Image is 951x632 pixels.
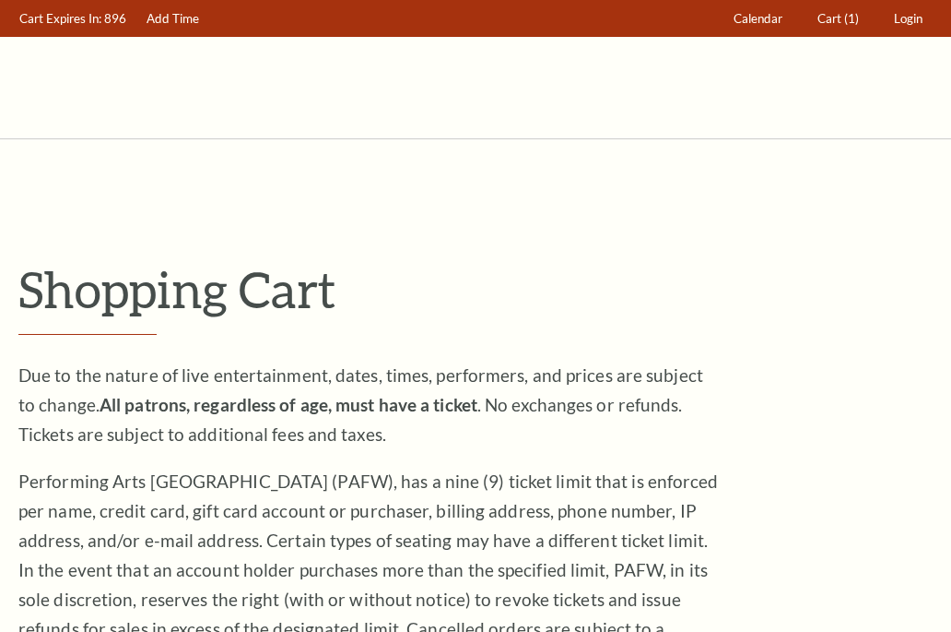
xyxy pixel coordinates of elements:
[734,11,782,26] span: Calendar
[809,1,868,37] a: Cart (1)
[138,1,208,37] a: Add Time
[104,11,126,26] span: 896
[844,11,859,26] span: (1)
[18,259,933,319] p: Shopping Cart
[100,394,477,415] strong: All patrons, regardless of age, must have a ticket
[886,1,932,37] a: Login
[894,11,922,26] span: Login
[19,11,101,26] span: Cart Expires In:
[817,11,841,26] span: Cart
[18,364,703,445] span: Due to the nature of live entertainment, dates, times, performers, and prices are subject to chan...
[725,1,792,37] a: Calendar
